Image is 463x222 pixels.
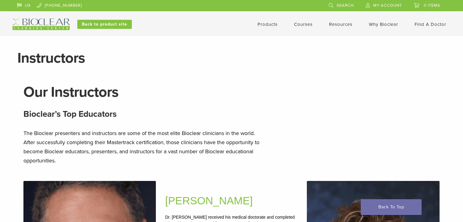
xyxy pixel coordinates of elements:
[12,19,70,30] img: Bioclear
[77,20,132,29] a: Back to product site
[17,51,446,65] h1: Instructors
[329,22,353,27] a: Resources
[23,107,440,121] h3: Bioclear’s Top Educators
[415,22,446,27] a: Find A Doctor
[258,22,278,27] a: Products
[165,193,298,209] h2: [PERSON_NAME]
[373,3,402,8] span: My Account
[337,3,354,8] span: Search
[23,129,267,165] p: The Bioclear presenters and instructors are some of the most elite Bioclear clinicians in the wor...
[294,22,313,27] a: Courses
[361,199,422,215] a: Back To Top
[424,3,440,8] span: 0 items
[369,22,398,27] a: Why Bioclear
[23,85,440,99] h1: Our Instructors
